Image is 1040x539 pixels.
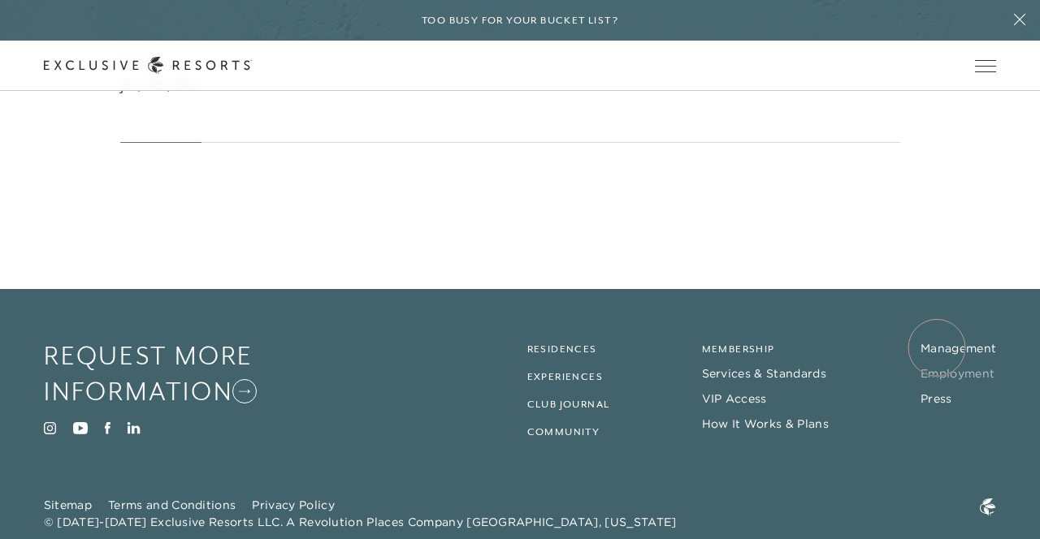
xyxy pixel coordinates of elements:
[44,514,677,531] span: © [DATE]-[DATE] Exclusive Resorts LLC. A Revolution Places Company [GEOGRAPHIC_DATA], [US_STATE]
[44,498,92,512] a: Sitemap
[702,391,767,406] a: VIP Access
[108,498,236,512] a: Terms and Conditions
[422,13,618,28] h6: Too busy for your bucket list?
[527,343,597,355] a: Residences
[702,343,775,355] a: Membership
[527,426,600,438] a: Community
[975,60,996,71] button: Open navigation
[921,366,994,381] a: Employment
[527,371,603,382] a: Experiences
[921,391,952,406] a: Press
[44,338,322,410] a: Request More Information
[921,341,996,356] a: Management
[527,399,610,410] a: Club Journal
[252,498,334,512] a: Privacy Policy
[702,416,829,431] a: How It Works & Plans
[702,366,826,381] a: Services & Standards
